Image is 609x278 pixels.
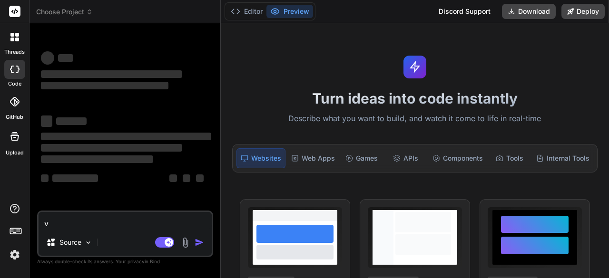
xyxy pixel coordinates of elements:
[236,148,285,168] div: Websites
[532,148,593,168] div: Internal Tools
[41,155,153,163] span: ‌
[226,90,603,107] h1: Turn ideas into code instantly
[56,117,87,125] span: ‌
[429,148,487,168] div: Components
[8,80,21,88] label: code
[41,70,182,78] span: ‌
[84,239,92,247] img: Pick Models
[384,148,426,168] div: APIs
[341,148,383,168] div: Games
[561,4,605,19] button: Deploy
[433,4,496,19] div: Discord Support
[58,54,73,62] span: ‌
[180,237,191,248] img: attachment
[502,4,556,19] button: Download
[196,174,204,182] span: ‌
[169,174,177,182] span: ‌
[6,113,23,121] label: GitHub
[41,51,54,65] span: ‌
[4,48,25,56] label: threads
[36,7,93,17] span: Choose Project
[226,113,603,125] p: Describe what you want to build, and watch it come to life in real-time
[489,148,530,168] div: Tools
[6,149,24,157] label: Upload
[37,257,213,266] p: Always double-check its answers. Your in Bind
[39,212,212,229] textarea: v
[41,144,182,152] span: ‌
[128,259,145,264] span: privacy
[195,238,204,247] img: icon
[52,174,98,182] span: ‌
[7,247,23,263] img: settings
[266,5,313,18] button: Preview
[41,82,168,89] span: ‌
[41,133,211,140] span: ‌
[287,148,339,168] div: Web Apps
[227,5,266,18] button: Editor
[41,115,52,127] span: ‌
[59,238,81,247] p: Source
[183,174,190,182] span: ‌
[41,174,49,182] span: ‌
